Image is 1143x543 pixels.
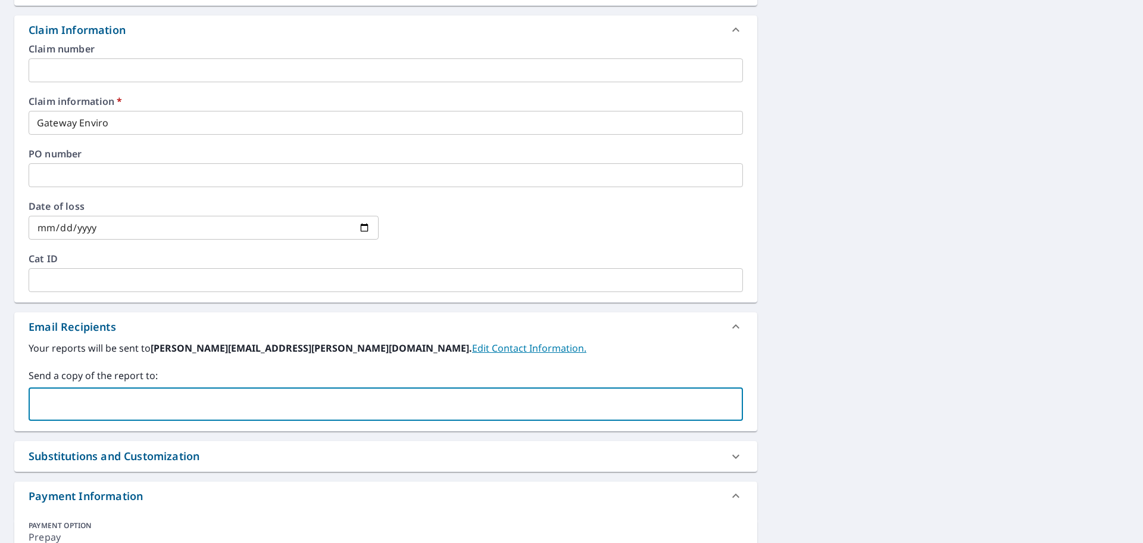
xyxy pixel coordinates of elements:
a: EditContactInfo [472,342,586,355]
label: Date of loss [29,201,379,211]
label: PO number [29,149,743,159]
div: Claim Information [14,15,757,44]
div: Email Recipients [29,319,116,335]
label: Cat ID [29,254,743,263]
div: PAYMENT OPTION [29,520,743,530]
div: Email Recipients [14,312,757,341]
div: Substitutions and Customization [14,441,757,471]
div: Payment Information [14,482,757,510]
div: Payment Information [29,488,143,504]
b: [PERSON_NAME][EMAIL_ADDRESS][PERSON_NAME][DOMAIN_NAME]. [151,342,472,355]
label: Your reports will be sent to [29,341,743,355]
label: Claim number [29,44,743,54]
label: Send a copy of the report to: [29,368,743,383]
label: Claim information [29,97,743,106]
div: Claim Information [29,22,126,38]
div: Substitutions and Customization [29,448,199,464]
